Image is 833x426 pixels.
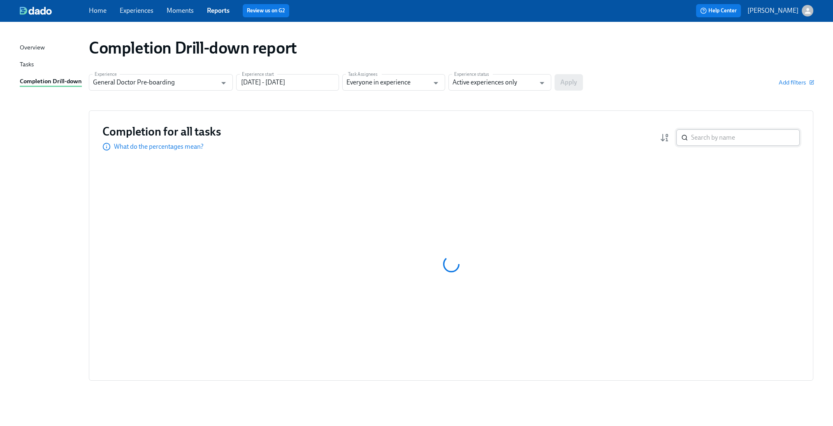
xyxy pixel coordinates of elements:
[747,6,798,15] p: [PERSON_NAME]
[114,142,204,151] p: What do the percentages mean?
[247,7,285,15] a: Review us on G2
[747,5,813,16] button: [PERSON_NAME]
[207,7,230,14] a: Reports
[20,77,82,87] a: Completion Drill-down
[20,7,89,15] a: dado
[167,7,194,14] a: Moments
[429,77,442,89] button: Open
[89,7,107,14] a: Home
[217,77,230,89] button: Open
[536,77,548,89] button: Open
[243,4,289,17] button: Review us on G2
[779,78,813,87] button: Add filters
[120,7,153,14] a: Experiences
[89,38,297,58] h1: Completion Drill-down report
[20,43,82,53] a: Overview
[20,7,52,15] img: dado
[20,43,45,53] div: Overview
[20,60,34,70] div: Tasks
[102,124,221,139] h3: Completion for all tasks
[696,4,741,17] button: Help Center
[660,133,670,143] svg: Completion rate (low to high)
[691,129,800,146] input: Search by name
[20,60,82,70] a: Tasks
[700,7,737,15] span: Help Center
